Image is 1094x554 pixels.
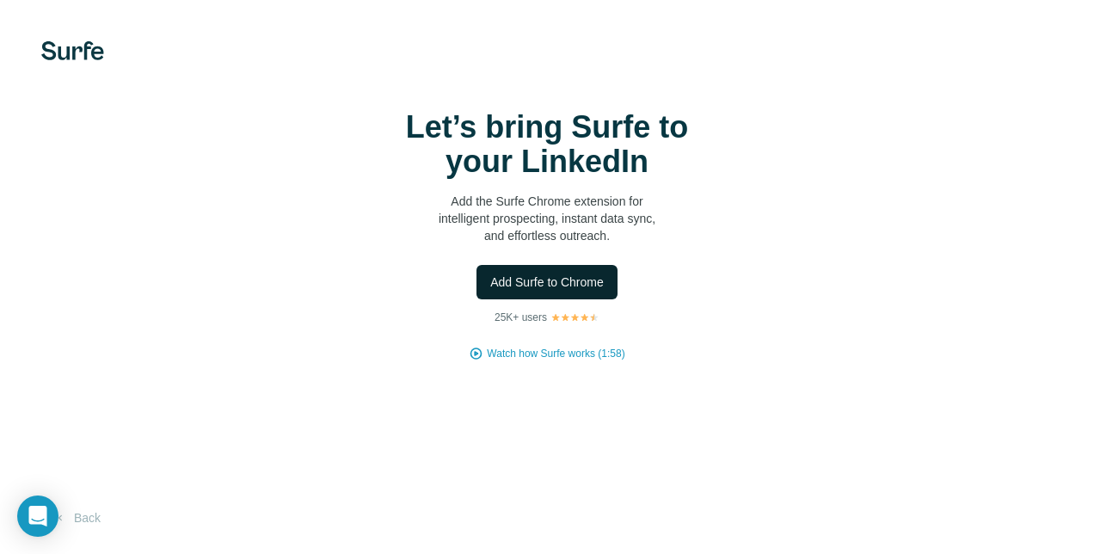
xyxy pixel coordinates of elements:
[487,346,624,361] button: Watch how Surfe works (1:58)
[550,312,599,323] img: Rating Stars
[495,310,547,325] p: 25K+ users
[41,41,104,60] img: Surfe's logo
[476,265,618,299] button: Add Surfe to Chrome
[17,496,58,537] div: Open Intercom Messenger
[41,502,113,533] button: Back
[375,193,719,244] p: Add the Surfe Chrome extension for intelligent prospecting, instant data sync, and effortless out...
[490,274,604,291] span: Add Surfe to Chrome
[375,110,719,179] h1: Let’s bring Surfe to your LinkedIn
